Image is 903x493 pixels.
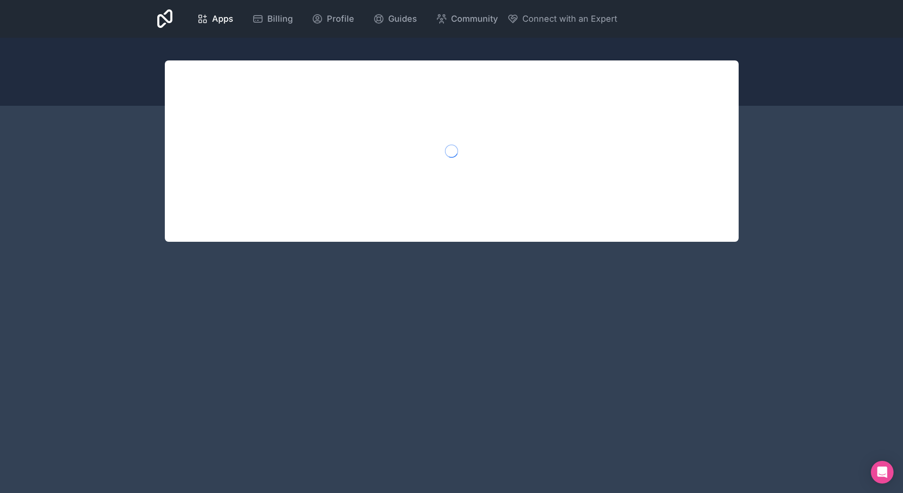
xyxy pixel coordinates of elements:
[507,12,617,25] button: Connect with an Expert
[388,12,417,25] span: Guides
[267,12,293,25] span: Billing
[366,8,425,29] a: Guides
[212,12,233,25] span: Apps
[189,8,241,29] a: Apps
[522,12,617,25] span: Connect with an Expert
[304,8,362,29] a: Profile
[327,12,354,25] span: Profile
[871,461,894,484] div: Open Intercom Messenger
[245,8,300,29] a: Billing
[451,12,498,25] span: Community
[428,8,505,29] a: Community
